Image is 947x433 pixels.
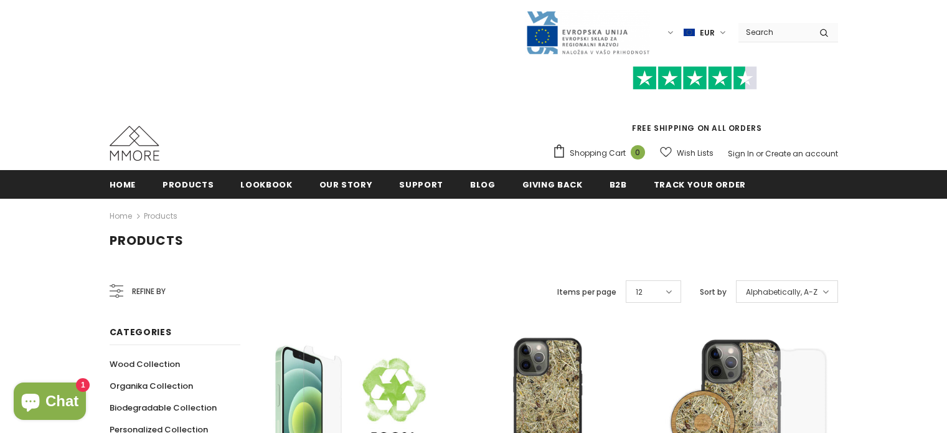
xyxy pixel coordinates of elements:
span: Shopping Cart [570,147,626,159]
span: support [399,179,443,191]
a: Track your order [654,170,746,198]
span: Home [110,179,136,191]
a: Lookbook [240,170,292,198]
a: Home [110,170,136,198]
span: Products [110,232,184,249]
span: Organika Collection [110,380,193,392]
img: Trust Pilot Stars [633,66,757,90]
a: Blog [470,170,496,198]
span: EUR [700,27,715,39]
a: Sign In [728,148,754,159]
span: Lookbook [240,179,292,191]
span: Categories [110,326,172,338]
a: Shopping Cart 0 [552,144,651,163]
a: Home [110,209,132,224]
a: Organika Collection [110,375,193,397]
span: Track your order [654,179,746,191]
span: Wood Collection [110,358,180,370]
a: Products [163,170,214,198]
span: Refine by [132,285,166,298]
span: Biodegradable Collection [110,402,217,414]
span: 12 [636,286,643,298]
input: Search Site [738,23,810,41]
a: Giving back [522,170,583,198]
span: Our Story [319,179,373,191]
inbox-online-store-chat: Shopify online store chat [10,383,90,423]
span: Products [163,179,214,191]
span: FREE SHIPPING ON ALL ORDERS [552,72,838,133]
a: Javni Razpis [525,27,650,37]
span: or [756,148,763,159]
a: Biodegradable Collection [110,397,217,419]
a: Wood Collection [110,353,180,375]
img: MMORE Cases [110,126,159,161]
label: Items per page [557,286,616,298]
a: Create an account [765,148,838,159]
label: Sort by [700,286,727,298]
span: 0 [631,145,645,159]
iframe: Customer reviews powered by Trustpilot [552,90,838,122]
a: Wish Lists [660,142,714,164]
a: Products [144,211,177,221]
span: Giving back [522,179,583,191]
a: Our Story [319,170,373,198]
span: Blog [470,179,496,191]
img: Javni Razpis [525,10,650,55]
span: Wish Lists [677,147,714,159]
span: Alphabetically, A-Z [746,286,817,298]
a: B2B [610,170,627,198]
span: B2B [610,179,627,191]
a: support [399,170,443,198]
